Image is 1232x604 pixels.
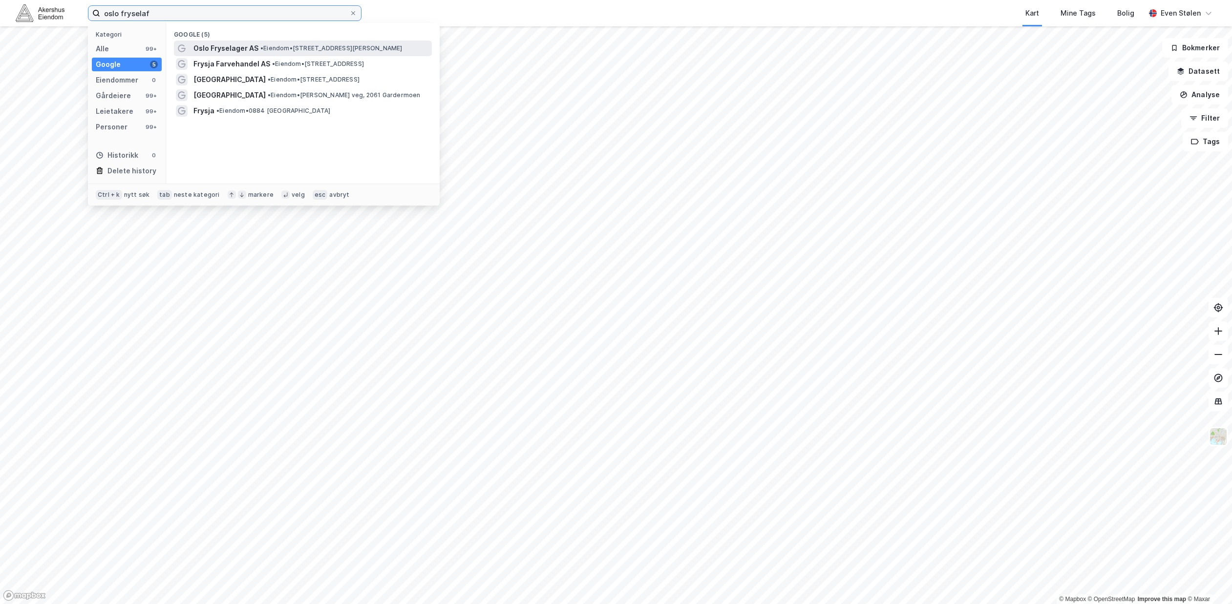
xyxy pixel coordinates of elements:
div: Bolig [1117,7,1134,19]
div: Google [96,59,121,70]
div: Google (5) [166,23,440,41]
div: 99+ [144,45,158,53]
div: Delete history [107,165,156,177]
div: Mine Tags [1061,7,1096,19]
span: Eiendom • 0884 [GEOGRAPHIC_DATA] [216,107,330,115]
div: Eiendommer [96,74,138,86]
span: Frysja [193,105,214,117]
div: Alle [96,43,109,55]
span: [GEOGRAPHIC_DATA] [193,74,266,85]
button: Datasett [1168,62,1228,81]
div: markere [248,191,274,199]
div: 99+ [144,92,158,100]
a: Improve this map [1138,596,1186,603]
a: Mapbox homepage [3,590,46,601]
div: Historikk [96,149,138,161]
span: • [216,107,219,114]
button: Filter [1181,108,1228,128]
div: 0 [150,76,158,84]
div: Kontrollprogram for chat [1183,557,1232,604]
div: Kart [1025,7,1039,19]
div: nytt søk [124,191,150,199]
span: • [268,76,271,83]
div: 0 [150,151,158,159]
div: Ctrl + k [96,190,122,200]
span: Oslo Fryselager AS [193,42,258,54]
span: [GEOGRAPHIC_DATA] [193,89,266,101]
span: • [260,44,263,52]
span: Eiendom • [PERSON_NAME] veg, 2061 Gardermoen [268,91,421,99]
div: 5 [150,61,158,68]
iframe: Chat Widget [1183,557,1232,604]
div: Leietakere [96,105,133,117]
div: 99+ [144,123,158,131]
span: Eiendom • [STREET_ADDRESS] [272,60,364,68]
div: esc [313,190,328,200]
span: Eiendom • [STREET_ADDRESS] [268,76,360,83]
div: 99+ [144,107,158,115]
div: Gårdeiere [96,90,131,102]
div: velg [292,191,305,199]
div: Even Stølen [1161,7,1201,19]
button: Bokmerker [1162,38,1228,58]
div: tab [157,190,172,200]
div: avbryt [329,191,349,199]
div: Personer [96,121,127,133]
img: Z [1209,427,1228,446]
button: Analyse [1171,85,1228,104]
span: • [272,60,275,67]
span: Frysja Farvehandel AS [193,58,270,70]
input: Søk på adresse, matrikkel, gårdeiere, leietakere eller personer [100,6,349,21]
span: Eiendom • [STREET_ADDRESS][PERSON_NAME] [260,44,403,52]
img: akershus-eiendom-logo.9091f326c980b4bce74ccdd9f866810c.svg [16,4,64,21]
button: Tags [1183,132,1228,151]
a: OpenStreetMap [1088,596,1135,603]
a: Mapbox [1059,596,1086,603]
div: Kategori [96,31,162,38]
div: neste kategori [174,191,220,199]
span: • [268,91,271,99]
